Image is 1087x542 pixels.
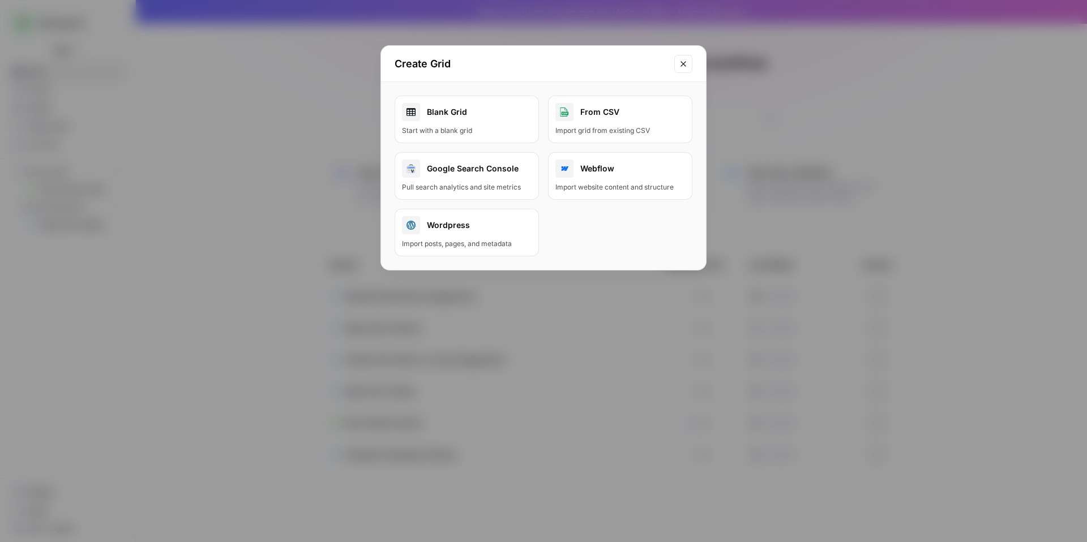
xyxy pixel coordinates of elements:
div: Webflow [555,160,685,178]
button: Google Search ConsolePull search analytics and site metrics [395,152,539,200]
button: From CSVImport grid from existing CSV [548,96,692,143]
div: Import website content and structure [555,182,685,192]
div: Import posts, pages, and metadata [402,239,532,249]
a: Blank GridStart with a blank grid [395,96,539,143]
div: Pull search analytics and site metrics [402,182,532,192]
button: WebflowImport website content and structure [548,152,692,200]
div: Start with a blank grid [402,126,532,136]
div: Blank Grid [402,103,532,121]
h2: Create Grid [395,56,667,72]
button: WordpressImport posts, pages, and metadata [395,209,539,256]
div: Google Search Console [402,160,532,178]
button: Close modal [674,55,692,73]
div: Wordpress [402,216,532,234]
div: Import grid from existing CSV [555,126,685,136]
div: From CSV [555,103,685,121]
